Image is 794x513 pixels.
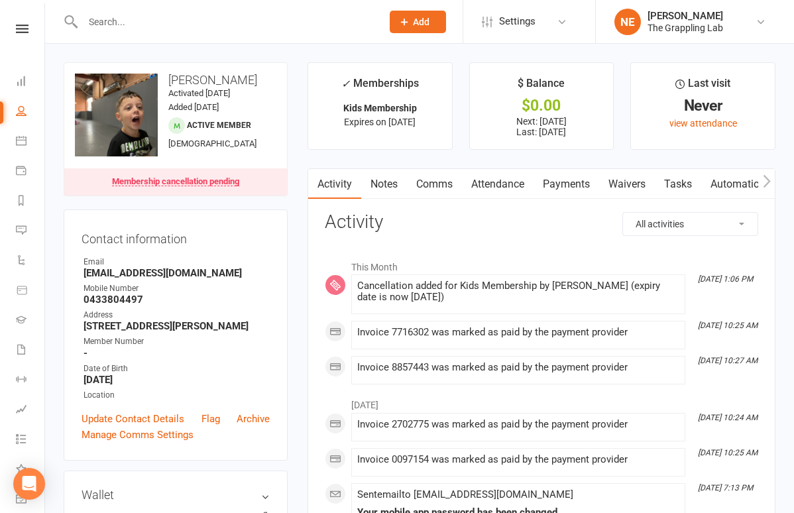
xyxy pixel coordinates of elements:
[16,276,46,306] a: Product Sales
[84,389,270,402] div: Location
[669,118,737,129] a: view attendance
[75,74,276,87] h3: [PERSON_NAME]
[84,309,270,321] div: Address
[698,483,753,492] i: [DATE] 7:13 PM
[643,99,763,113] div: Never
[482,99,602,113] div: $0.00
[698,448,758,457] i: [DATE] 10:25 AM
[499,7,536,36] span: Settings
[482,116,602,137] p: Next: [DATE] Last: [DATE]
[390,11,446,33] button: Add
[701,169,780,199] a: Automations
[16,455,46,485] a: What's New
[357,419,679,430] div: Invoice 2702775 was marked as paid by the payment provider
[325,253,758,274] li: This Month
[698,321,758,330] i: [DATE] 10:25 AM
[325,212,758,233] h3: Activity
[341,75,419,99] div: Memberships
[16,97,46,127] a: People
[84,347,270,359] strong: -
[75,74,158,156] img: image1747204338.png
[698,356,758,365] i: [DATE] 10:27 AM
[16,396,46,426] a: Assessments
[357,488,573,500] span: Sent email to [EMAIL_ADDRESS][DOMAIN_NAME]
[201,411,220,427] a: Flag
[343,103,417,113] strong: Kids Membership
[16,157,46,187] a: Payments
[84,363,270,375] div: Date of Birth
[341,78,350,90] i: ✓
[16,127,46,157] a: Calendar
[344,117,416,127] span: Expires on [DATE]
[82,488,270,502] h3: Wallet
[16,187,46,217] a: Reports
[407,169,462,199] a: Comms
[698,413,758,422] i: [DATE] 10:24 AM
[84,282,270,295] div: Mobile Number
[325,391,758,412] li: [DATE]
[84,294,270,306] strong: 0433804497
[84,320,270,332] strong: [STREET_ADDRESS][PERSON_NAME]
[168,139,256,148] span: [DEMOGRAPHIC_DATA]
[599,169,655,199] a: Waivers
[698,274,753,284] i: [DATE] 1:06 PM
[361,169,407,199] a: Notes
[112,177,239,186] div: Membership cancellation pending
[614,9,641,35] div: NE
[518,75,565,99] div: $ Balance
[462,169,534,199] a: Attendance
[237,411,270,427] a: Archive
[655,169,701,199] a: Tasks
[79,13,372,31] input: Search...
[168,102,219,112] time: Added [DATE]
[187,121,251,130] span: Active member
[82,227,270,246] h3: Contact information
[84,374,270,386] strong: [DATE]
[84,256,270,268] div: Email
[675,75,730,99] div: Last visit
[84,335,270,348] div: Member Number
[413,17,429,27] span: Add
[13,468,45,500] div: Open Intercom Messenger
[82,427,194,443] a: Manage Comms Settings
[357,454,679,465] div: Invoice 0097154 was marked as paid by the payment provider
[84,267,270,279] strong: [EMAIL_ADDRESS][DOMAIN_NAME]
[168,88,230,98] time: Activated [DATE]
[648,10,723,22] div: [PERSON_NAME]
[357,327,679,338] div: Invoice 7716302 was marked as paid by the payment provider
[357,362,679,373] div: Invoice 8857443 was marked as paid by the payment provider
[82,411,184,427] a: Update Contact Details
[308,169,361,199] a: Activity
[534,169,599,199] a: Payments
[648,22,723,34] div: The Grappling Lab
[357,280,679,303] div: Cancellation added for Kids Membership by [PERSON_NAME] (expiry date is now [DATE])
[16,68,46,97] a: Dashboard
